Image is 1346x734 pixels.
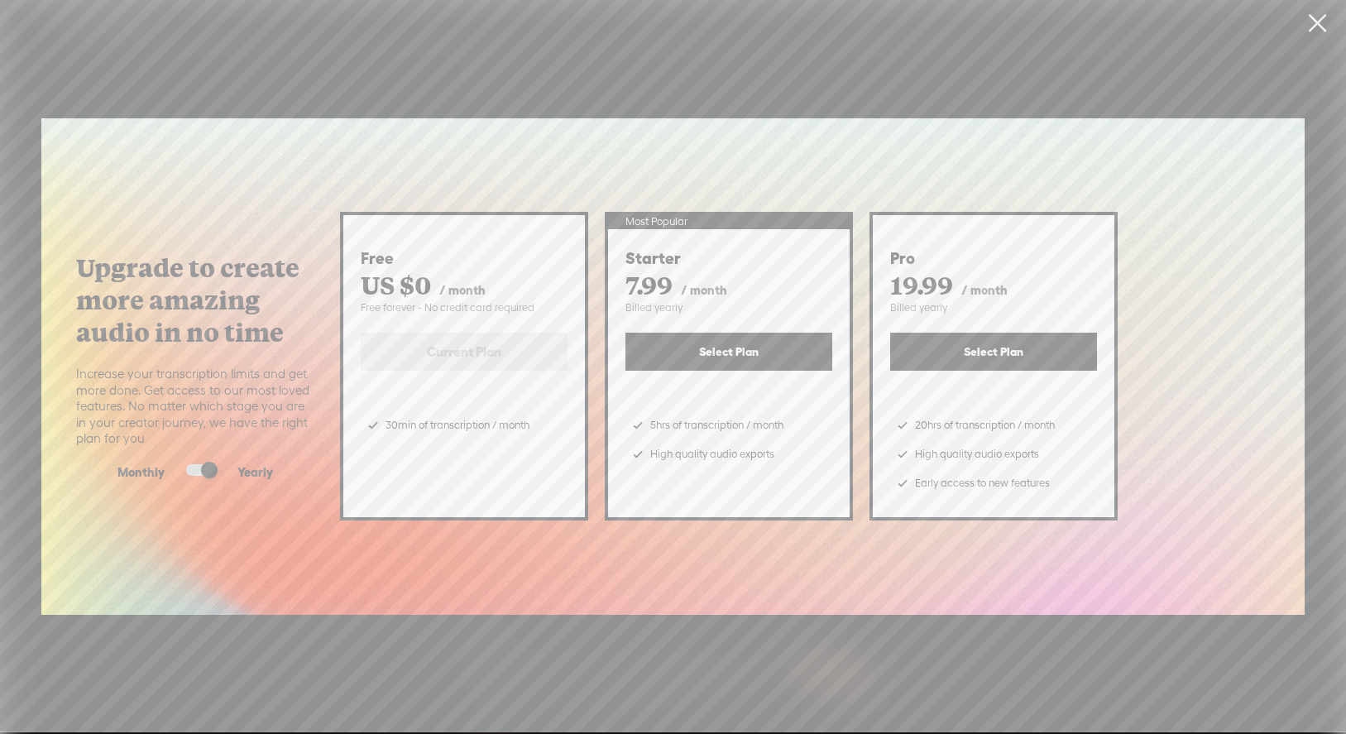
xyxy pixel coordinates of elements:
[439,283,486,297] span: / month
[76,366,314,447] span: Increase your transcription limits and get more done. Get access to our most loved features. No m...
[361,301,568,315] div: Free forever - No credit card required
[650,413,783,438] span: 5hrs of transcription / month
[361,333,568,371] label: Current Plan
[890,301,1097,315] div: Billed yearly
[608,215,850,229] div: Most Popular
[915,413,1055,438] span: 20hrs of transcription / month
[961,283,1008,297] span: / month
[625,333,832,371] button: Select Plan
[625,248,832,269] div: Starter
[650,442,774,467] span: High quality audio exports
[117,464,165,481] span: Monthly
[386,413,529,438] span: 30min of transcription / month
[890,333,1097,371] button: Select Plan
[361,268,431,301] span: US $0
[890,248,1097,269] div: Pro
[361,248,568,269] div: Free
[890,268,953,301] span: 19.99
[237,464,273,481] span: Yearly
[76,252,314,348] label: Upgrade to create more amazing audio in no time
[915,471,1050,496] span: Early access to new features
[625,268,673,301] span: 7.99
[915,442,1039,467] span: High quality audio exports
[681,283,727,297] span: / month
[625,301,832,315] div: Billed yearly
